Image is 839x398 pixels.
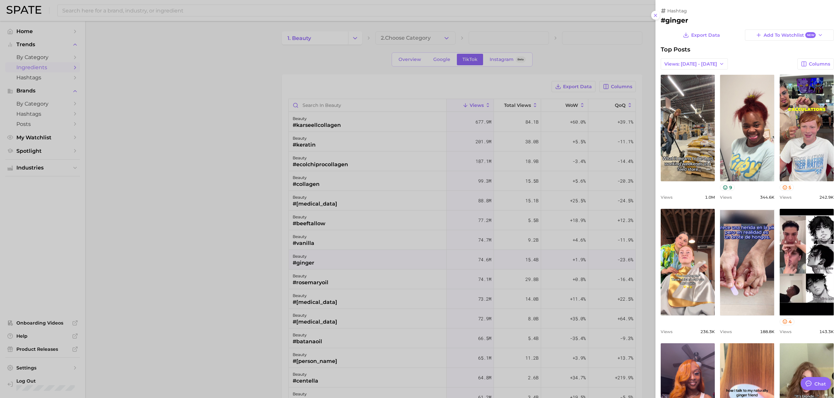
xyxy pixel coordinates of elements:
[720,195,732,200] span: Views
[705,195,715,200] span: 1.0m
[661,58,728,70] button: Views: [DATE] - [DATE]
[780,184,794,191] button: 5
[700,329,715,334] span: 236.3k
[661,46,690,53] span: Top Posts
[780,318,795,325] button: 4
[809,61,830,67] span: Columns
[681,30,721,41] button: Export Data
[745,30,834,41] button: Add to WatchlistNew
[664,61,717,67] span: Views: [DATE] - [DATE]
[661,195,673,200] span: Views
[819,195,834,200] span: 242.9k
[780,195,791,200] span: Views
[661,16,834,24] h2: #ginger
[819,329,834,334] span: 143.3k
[764,32,816,38] span: Add to Watchlist
[760,195,774,200] span: 344.6k
[667,8,687,14] span: hashtag
[797,58,834,70] button: Columns
[720,329,732,334] span: Views
[760,329,774,334] span: 188.8k
[661,329,673,334] span: Views
[805,32,816,38] span: New
[691,32,720,38] span: Export Data
[780,329,791,334] span: Views
[720,184,735,191] button: 9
